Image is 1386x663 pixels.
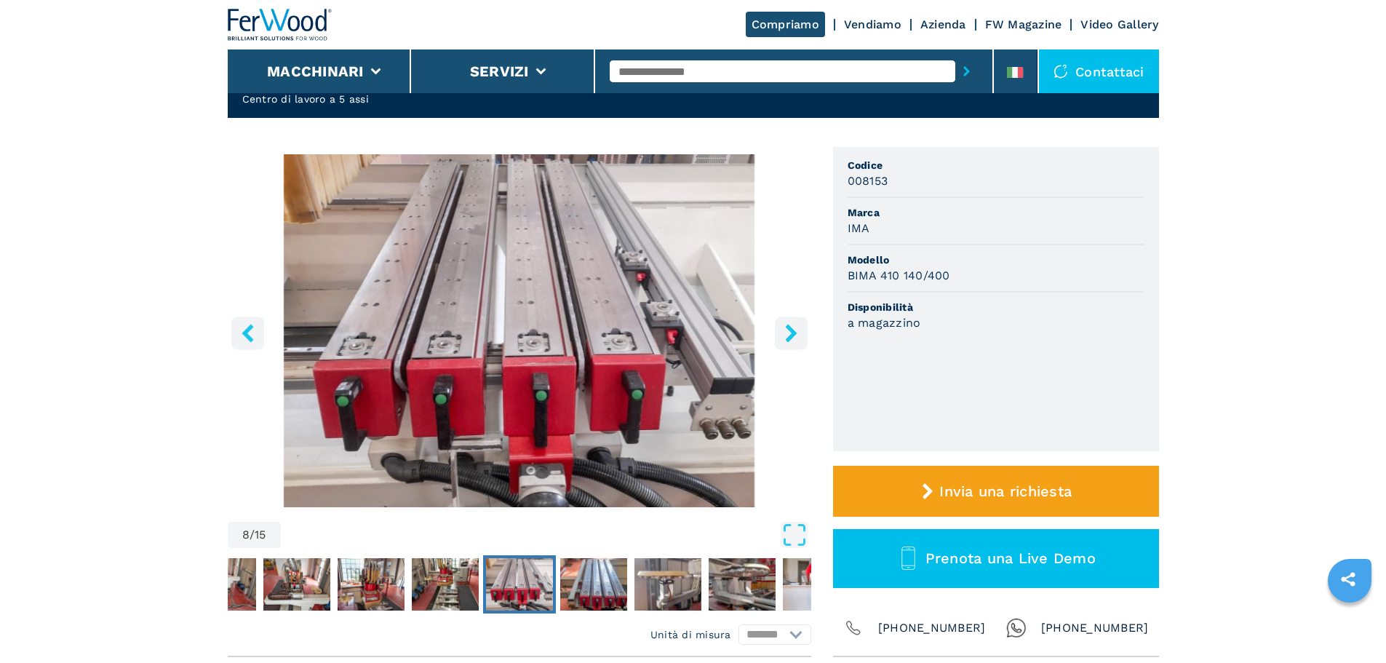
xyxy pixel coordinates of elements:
button: Go to Slide 11 [706,555,778,614]
button: Macchinari [267,63,364,80]
img: b2167d498c625c76707f6524611e9bfe [412,558,479,611]
img: 42e1777076ee59a60249c3d12737ebf8 [486,558,553,611]
a: Video Gallery [1080,17,1158,31]
span: Modello [848,253,1144,267]
img: 05c45df3cf07f5bf1c7a83f8d2d9a892 [338,558,405,611]
h2: Centro di lavoro a 5 assi [242,92,464,106]
button: Prenota una Live Demo [833,529,1159,588]
img: aff09ce41b79015cec6b765a2b183be8 [634,558,701,611]
img: 5e427573b16609e5bdd7ecab5311aec5 [783,558,850,611]
img: 2f7c97fcfb77ba6c42ef04dffca852cb [560,558,627,611]
span: [PHONE_NUMBER] [1041,618,1149,638]
button: Go to Slide 9 [557,555,630,614]
h3: BIMA 410 140/400 [848,267,950,284]
span: / [250,529,255,541]
span: Prenota una Live Demo [925,549,1096,567]
span: Marca [848,205,1144,220]
span: 8 [242,529,250,541]
a: sharethis [1330,561,1366,598]
button: Go to Slide 5 [260,555,333,614]
img: c70e4e201eb9c42f32da88488d6e5d22 [709,558,776,611]
a: Compriamo [746,12,825,37]
button: Servizi [470,63,529,80]
img: Ferwood [228,9,332,41]
button: Go to Slide 8 [483,555,556,614]
span: Disponibilità [848,300,1144,314]
span: Invia una richiesta [939,483,1072,500]
span: Codice [848,158,1144,172]
h3: IMA [848,220,870,237]
button: submit-button [955,55,978,88]
button: Go to Slide 7 [409,555,482,614]
img: Phone [843,618,864,638]
img: ddead68e4d418c7b343d6ea8ec118235 [263,558,330,611]
a: FW Magazine [985,17,1062,31]
img: Whatsapp [1006,618,1027,638]
a: Azienda [920,17,966,31]
button: left-button [231,317,264,349]
button: Open Fullscreen [284,522,808,548]
button: Go to Slide 10 [632,555,704,614]
a: Vendiamo [844,17,901,31]
button: Go to Slide 12 [780,555,853,614]
span: [PHONE_NUMBER] [878,618,986,638]
em: Unità di misura [650,627,731,642]
h3: a magazzino [848,314,921,331]
button: Invia una richiesta [833,466,1159,517]
iframe: Chat [1324,598,1375,652]
button: right-button [775,317,808,349]
div: Go to Slide 8 [228,154,811,507]
img: Centro di lavoro a 5 assi IMA BIMA 410 140/400 [228,154,811,507]
img: Contattaci [1054,64,1068,79]
button: Go to Slide 6 [335,555,407,614]
h3: 008153 [848,172,888,189]
span: 15 [255,529,266,541]
div: Contattaci [1039,49,1159,93]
